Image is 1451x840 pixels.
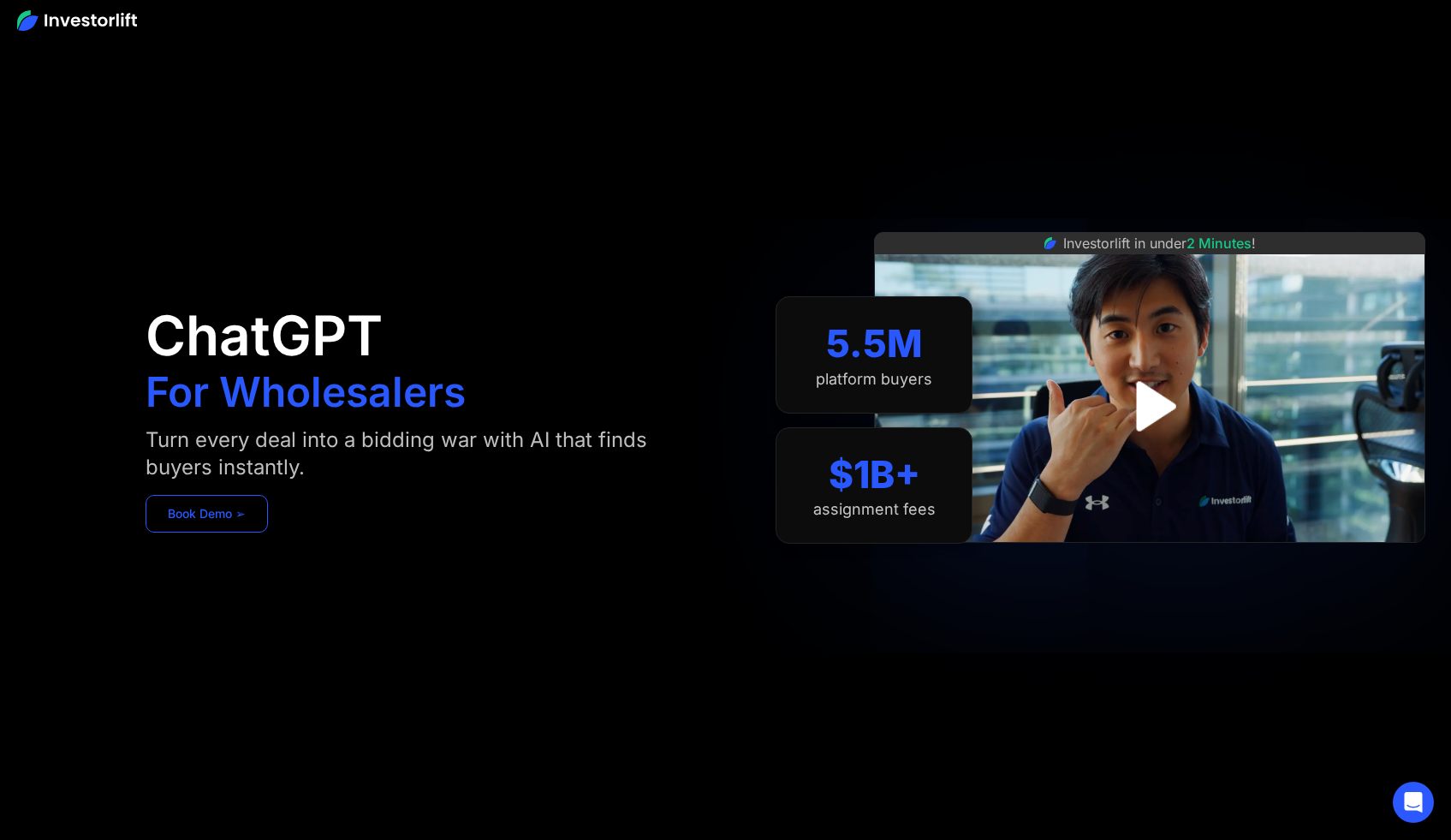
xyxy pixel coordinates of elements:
a: Book Demo ➢ [146,495,268,533]
div: Turn every deal into a bidding war with AI that finds buyers instantly. [146,426,682,481]
div: 5.5M [826,321,923,366]
div: $1B+ [829,452,920,497]
span: 2 Minutes [1186,235,1252,252]
div: assignment fees [813,500,936,519]
iframe: Customer reviews powered by Trustpilot [1021,551,1278,572]
div: Open Intercom Messenger [1393,782,1434,823]
div: Investorlift in under ! [1063,233,1256,253]
div: platform buyers [816,370,932,389]
h1: For Wholesalers [146,372,466,413]
a: open lightbox [1112,368,1188,444]
h1: ChatGPT [146,308,383,363]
